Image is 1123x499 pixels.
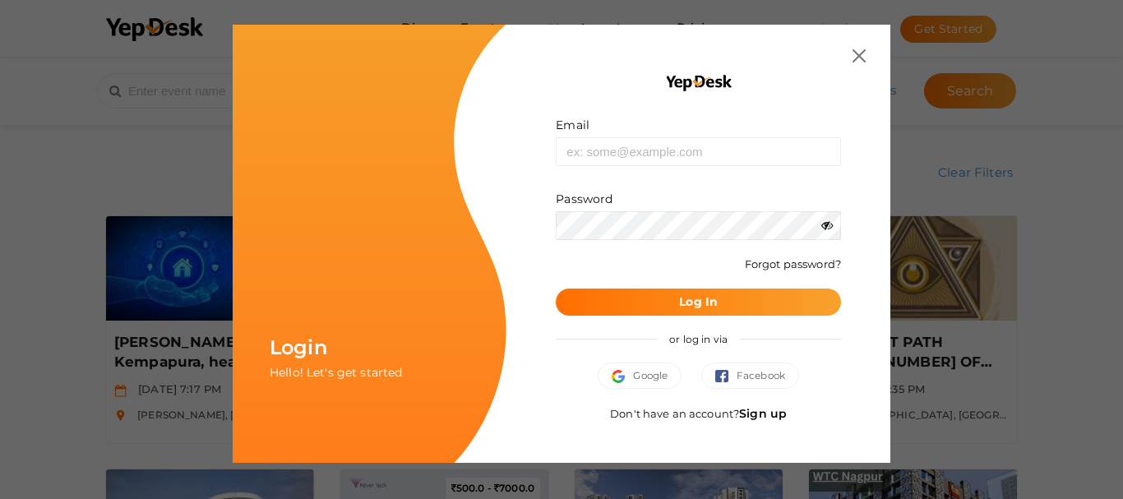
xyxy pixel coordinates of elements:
[556,117,589,133] label: Email
[612,370,633,383] img: google.svg
[556,289,841,316] button: Log In
[270,335,327,359] span: Login
[739,406,787,421] a: Sign up
[270,365,402,380] span: Hello! Let's get started
[664,74,732,92] img: YEP_black_cropped.png
[598,363,682,389] button: Google
[853,49,866,62] img: close.svg
[715,370,737,383] img: facebook.svg
[657,321,740,358] span: or log in via
[556,191,612,207] label: Password
[701,363,799,389] button: Facebook
[745,257,841,270] a: Forgot password?
[556,137,841,166] input: ex: some@example.com
[610,407,787,420] span: Don't have an account?
[679,294,718,309] b: Log In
